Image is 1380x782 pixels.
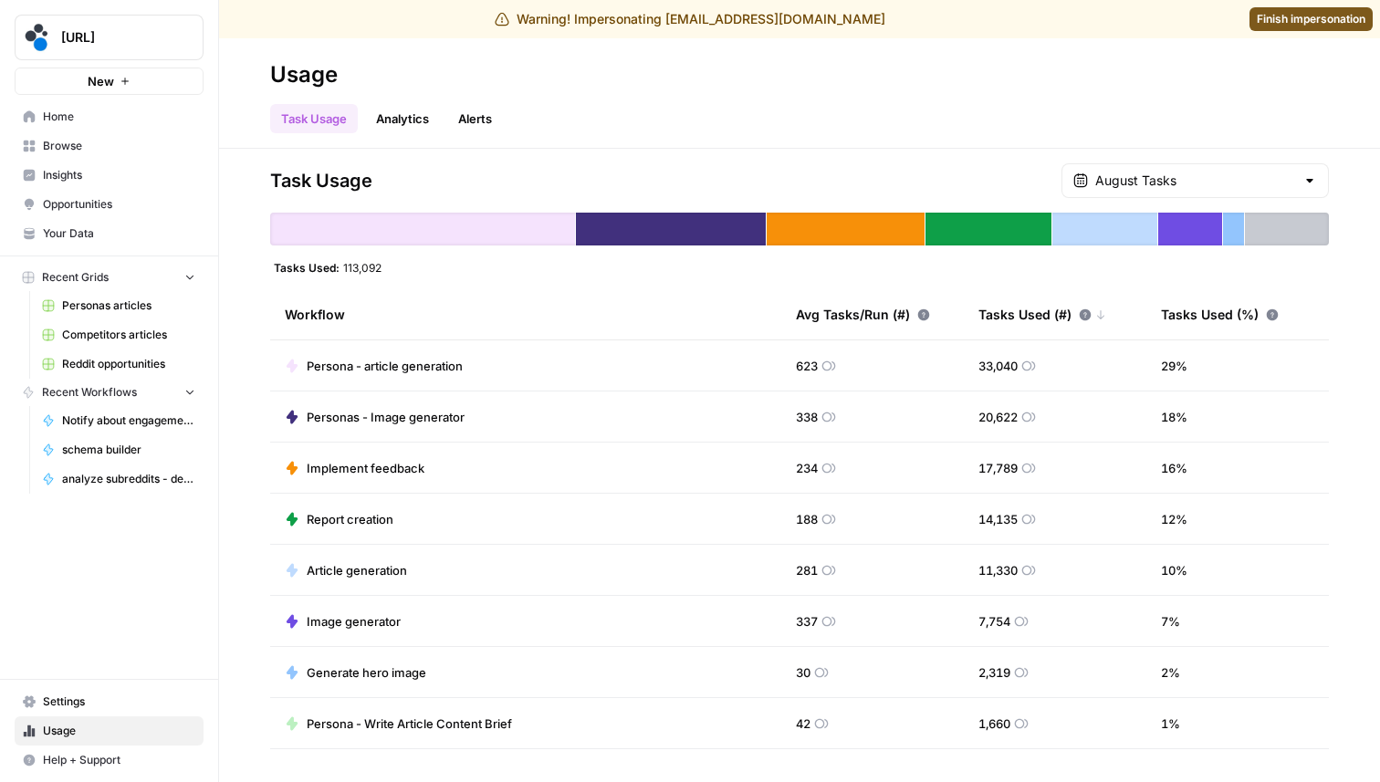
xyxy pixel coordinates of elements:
[796,510,818,528] span: 188
[34,291,204,320] a: Personas articles
[1161,459,1187,477] span: 16 %
[15,746,204,775] button: Help + Support
[1161,408,1187,426] span: 18 %
[43,196,195,213] span: Opportunities
[62,297,195,314] span: Personas articles
[270,60,338,89] div: Usage
[285,714,512,733] a: Persona - Write Article Content Brief
[978,357,1018,375] span: 33,040
[15,264,204,291] button: Recent Grids
[62,412,195,429] span: Notify about engagement - reddit
[15,68,204,95] button: New
[15,219,204,248] a: Your Data
[285,289,767,339] div: Workflow
[270,104,358,133] a: Task Usage
[15,161,204,190] a: Insights
[285,663,426,682] a: Generate hero image
[15,379,204,406] button: Recent Workflows
[285,408,465,426] a: Personas - Image generator
[285,561,407,579] a: Article generation
[978,612,1010,631] span: 7,754
[15,687,204,716] a: Settings
[796,561,818,579] span: 281
[978,663,1010,682] span: 2,319
[43,225,195,242] span: Your Data
[1161,510,1187,528] span: 12 %
[15,15,204,60] button: Workspace: spot.ai
[796,663,810,682] span: 30
[1161,561,1187,579] span: 10 %
[285,357,463,375] a: Persona - article generation
[365,104,440,133] a: Analytics
[307,561,407,579] span: Article generation
[307,612,401,631] span: Image generator
[15,102,204,131] a: Home
[43,752,195,768] span: Help + Support
[796,459,818,477] span: 234
[796,289,930,339] div: Avg Tasks/Run (#)
[307,714,512,733] span: Persona - Write Article Content Brief
[43,138,195,154] span: Browse
[21,21,54,54] img: spot.ai Logo
[1257,11,1365,27] span: Finish impersonation
[43,723,195,739] span: Usage
[43,109,195,125] span: Home
[343,260,382,275] span: 113,092
[285,510,393,528] a: Report creation
[978,459,1018,477] span: 17,789
[34,406,204,435] a: Notify about engagement - reddit
[285,612,401,631] a: Image generator
[307,663,426,682] span: Generate hero image
[978,289,1106,339] div: Tasks Used (#)
[1161,714,1180,733] span: 1 %
[1161,289,1279,339] div: Tasks Used (%)
[285,459,424,477] a: Implement feedback
[1161,357,1187,375] span: 29 %
[62,327,195,343] span: Competitors articles
[978,510,1018,528] span: 14,135
[15,716,204,746] a: Usage
[34,464,204,494] a: analyze subreddits - deep
[978,714,1010,733] span: 1,660
[62,442,195,458] span: schema builder
[42,384,137,401] span: Recent Workflows
[978,408,1018,426] span: 20,622
[15,131,204,161] a: Browse
[270,168,372,193] span: Task Usage
[307,357,463,375] span: Persona - article generation
[34,435,204,464] a: schema builder
[796,714,810,733] span: 42
[88,72,114,90] span: New
[34,320,204,349] a: Competitors articles
[274,260,340,275] span: Tasks Used:
[495,10,885,28] div: Warning! Impersonating [EMAIL_ADDRESS][DOMAIN_NAME]
[1161,663,1180,682] span: 2 %
[796,357,818,375] span: 623
[43,167,195,183] span: Insights
[796,408,818,426] span: 338
[15,190,204,219] a: Opportunities
[42,269,109,286] span: Recent Grids
[62,471,195,487] span: analyze subreddits - deep
[1095,172,1295,190] input: August Tasks
[796,612,818,631] span: 337
[34,349,204,379] a: Reddit opportunities
[307,510,393,528] span: Report creation
[447,104,503,133] a: Alerts
[978,561,1018,579] span: 11,330
[43,693,195,710] span: Settings
[307,408,465,426] span: Personas - Image generator
[307,459,424,477] span: Implement feedback
[61,28,172,47] span: [URL]
[62,356,195,372] span: Reddit opportunities
[1161,612,1180,631] span: 7 %
[1249,7,1373,31] a: Finish impersonation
